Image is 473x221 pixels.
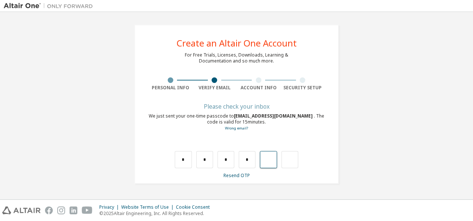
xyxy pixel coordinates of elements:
img: facebook.svg [45,206,53,214]
div: Website Terms of Use [121,204,176,210]
img: youtube.svg [82,206,93,214]
span: [EMAIL_ADDRESS][DOMAIN_NAME] [234,113,314,119]
div: Personal Info [148,85,193,91]
div: Account Info [236,85,281,91]
p: © 2025 Altair Engineering, Inc. All Rights Reserved. [99,210,214,217]
div: Security Setup [281,85,325,91]
a: Resend OTP [223,172,250,179]
img: instagram.svg [57,206,65,214]
a: Go back to the registration form [225,126,248,131]
div: We just sent your one-time passcode to . The code is valid for 15 minutes. [148,113,325,131]
div: For Free Trials, Licenses, Downloads, Learning & Documentation and so much more. [185,52,288,64]
div: Cookie Consent [176,204,214,210]
div: Please check your inbox [148,104,325,109]
div: Privacy [99,204,121,210]
img: linkedin.svg [70,206,77,214]
div: Verify Email [193,85,237,91]
img: Altair One [4,2,97,10]
div: Create an Altair One Account [177,39,297,48]
img: altair_logo.svg [2,206,41,214]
